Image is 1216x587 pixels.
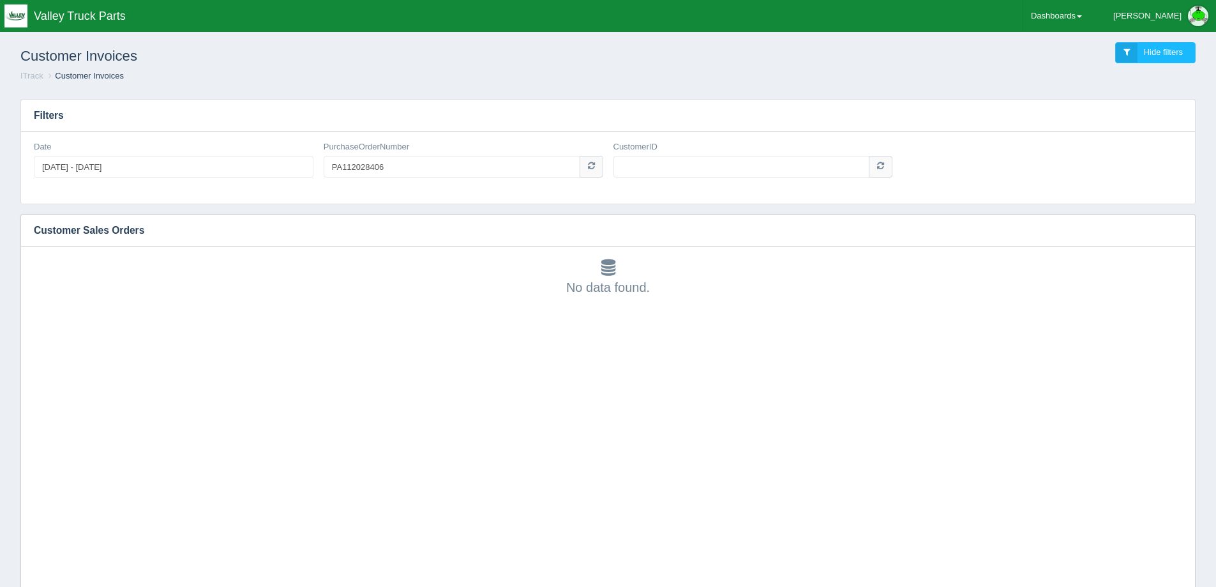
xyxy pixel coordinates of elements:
label: PurchaseOrderNumber [324,141,409,153]
img: q1blfpkbivjhsugxdrfq.png [4,4,27,27]
li: Customer Invoices [45,70,124,82]
a: Hide filters [1115,42,1196,63]
label: CustomerID [613,141,657,153]
img: Profile Picture [1188,6,1208,26]
a: ITrack [20,71,43,80]
h3: Filters [21,100,1195,132]
h1: Customer Invoices [20,42,608,70]
span: Valley Truck Parts [34,10,126,22]
h3: Customer Sales Orders [21,215,1176,247]
div: [PERSON_NAME] [1113,3,1182,29]
div: No data found. [34,259,1182,296]
span: Hide filters [1144,47,1183,57]
label: Date [34,141,51,153]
